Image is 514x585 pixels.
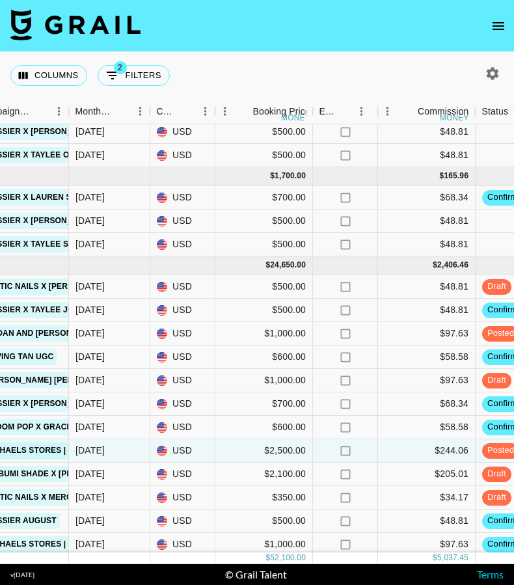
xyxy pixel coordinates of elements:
[378,322,476,346] div: $97.63
[75,214,105,227] div: Sep '25
[265,552,270,564] div: $
[433,552,437,564] div: $
[319,99,338,124] div: Expenses: Remove Commission?
[215,275,313,299] div: $500.00
[75,514,105,527] div: Aug '25
[75,397,105,410] div: Aug '25
[75,420,105,433] div: Aug '25
[378,102,398,121] button: Menu
[313,99,378,124] div: Expenses: Remove Commission?
[150,510,215,533] div: USD
[150,486,215,510] div: USD
[482,280,511,293] span: draft
[378,275,476,299] div: $48.81
[215,322,313,346] div: $1,000.00
[378,299,476,322] div: $48.81
[215,186,313,210] div: $700.00
[31,102,49,120] button: Sort
[378,510,476,533] div: $48.81
[378,346,476,369] div: $58.58
[150,392,215,416] div: USD
[265,260,270,271] div: $
[437,552,468,564] div: 5,037.45
[399,102,418,120] button: Sort
[150,416,215,439] div: USD
[150,233,215,256] div: USD
[75,350,105,363] div: Aug '25
[215,416,313,439] div: $600.00
[215,486,313,510] div: $350.00
[150,533,215,556] div: USD
[75,374,105,387] div: Aug '25
[150,210,215,233] div: USD
[215,392,313,416] div: $700.00
[75,148,105,161] div: Oct '25
[378,120,476,144] div: $48.81
[10,571,34,579] div: v [DATE]
[378,144,476,167] div: $48.81
[235,102,253,120] button: Sort
[378,533,476,556] div: $97.63
[196,102,215,121] button: Menu
[281,114,310,122] div: money
[215,369,313,392] div: $1,000.00
[270,552,306,564] div: 52,100.00
[482,491,511,504] span: draft
[150,144,215,167] div: USD
[378,463,476,486] div: $205.01
[482,374,511,387] span: draft
[69,99,150,124] div: Month Due
[10,9,141,40] img: Grail Talent
[215,120,313,144] div: $500.00
[215,439,313,463] div: $2,500.00
[131,102,150,121] button: Menu
[150,346,215,369] div: USD
[482,99,509,124] div: Status
[477,568,504,580] a: Terms
[75,280,105,293] div: Aug '25
[150,99,215,124] div: Currency
[98,65,170,86] button: Show filters
[10,65,87,86] button: Select columns
[338,102,356,120] button: Sort
[75,491,105,504] div: Aug '25
[352,102,372,121] button: Menu
[157,99,178,124] div: Currency
[75,467,105,480] div: Aug '25
[433,260,437,271] div: $
[75,191,105,204] div: Sep '25
[75,444,105,457] div: Aug '25
[378,210,476,233] div: $48.81
[437,260,468,271] div: 2,406.46
[378,486,476,510] div: $34.17
[150,463,215,486] div: USD
[378,233,476,256] div: $48.81
[178,102,196,120] button: Sort
[75,125,105,138] div: Oct '25
[378,369,476,392] div: $97.63
[378,186,476,210] div: $68.34
[275,170,306,182] div: 1,700.00
[150,369,215,392] div: USD
[215,210,313,233] div: $500.00
[378,439,476,463] div: $244.06
[113,102,131,120] button: Sort
[150,186,215,210] div: USD
[270,260,306,271] div: 24,650.00
[150,322,215,346] div: USD
[215,102,235,121] button: Menu
[75,303,105,316] div: Aug '25
[215,144,313,167] div: $500.00
[215,233,313,256] div: $500.00
[114,61,127,74] span: 2
[150,275,215,299] div: USD
[150,299,215,322] div: USD
[75,327,105,340] div: Aug '25
[75,99,113,124] div: Month Due
[150,120,215,144] div: USD
[440,170,444,182] div: $
[75,238,105,251] div: Sep '25
[150,439,215,463] div: USD
[482,468,511,480] span: draft
[75,537,105,551] div: Aug '25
